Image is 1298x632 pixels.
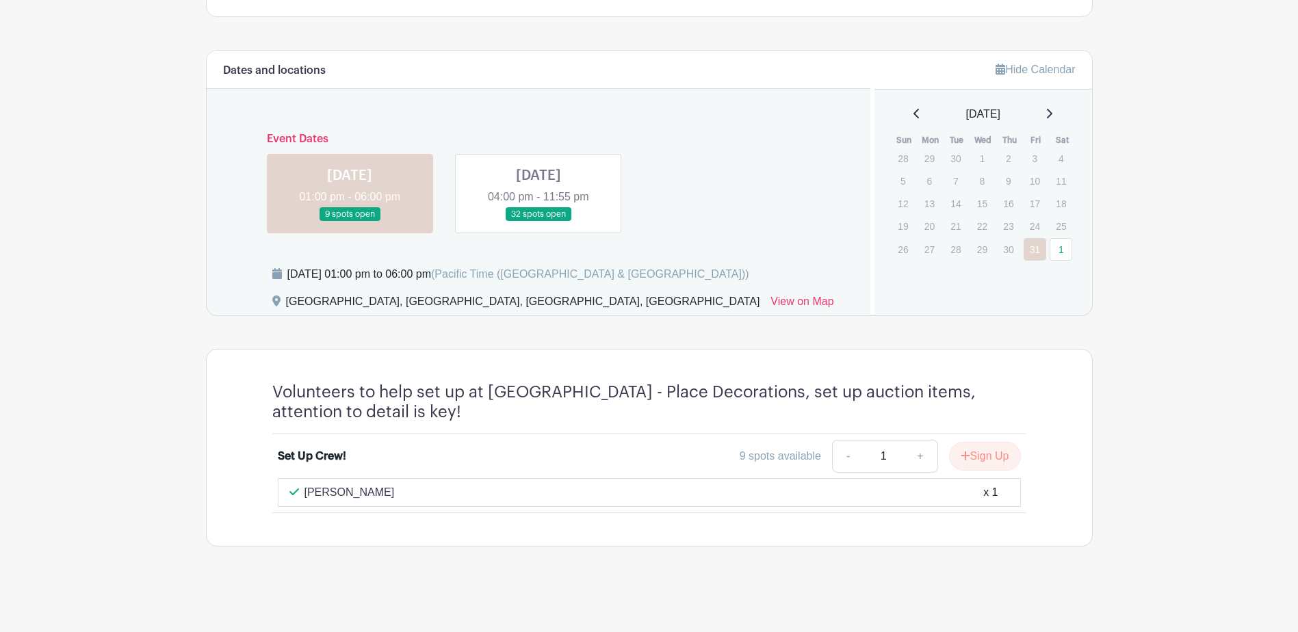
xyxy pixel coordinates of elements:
[740,448,821,464] div: 9 spots available
[944,193,967,214] p: 14
[287,266,749,282] div: [DATE] 01:00 pm to 06:00 pm
[971,239,994,260] p: 29
[903,440,937,473] a: +
[918,215,941,237] p: 20
[1024,193,1046,214] p: 17
[1050,148,1072,169] p: 4
[431,268,749,280] span: (Pacific Time ([GEOGRAPHIC_DATA] & [GEOGRAPHIC_DATA]))
[997,215,1020,237] p: 23
[892,239,914,260] p: 26
[944,215,967,237] p: 21
[944,133,970,147] th: Tue
[1050,193,1072,214] p: 18
[970,133,997,147] th: Wed
[1050,170,1072,192] p: 11
[1024,148,1046,169] p: 3
[997,193,1020,214] p: 16
[278,448,346,464] div: Set Up Crew!
[832,440,864,473] a: -
[770,293,833,315] a: View on Map
[1024,215,1046,237] p: 24
[971,193,994,214] p: 15
[971,170,994,192] p: 8
[892,170,914,192] p: 5
[1024,170,1046,192] p: 10
[944,239,967,260] p: 28
[1049,133,1076,147] th: Sat
[1024,238,1046,261] a: 31
[918,193,941,214] p: 13
[892,215,914,237] p: 19
[983,484,998,501] div: x 1
[272,382,1026,422] h4: Volunteers to help set up at [GEOGRAPHIC_DATA] - Place Decorations, set up auction items, attenti...
[223,64,326,77] h6: Dates and locations
[996,64,1075,75] a: Hide Calendar
[966,106,1000,122] span: [DATE]
[918,148,941,169] p: 29
[949,442,1021,471] button: Sign Up
[1050,215,1072,237] p: 25
[944,170,967,192] p: 7
[997,170,1020,192] p: 9
[892,193,914,214] p: 12
[997,148,1020,169] p: 2
[892,148,914,169] p: 28
[944,148,967,169] p: 30
[1023,133,1050,147] th: Fri
[997,239,1020,260] p: 30
[304,484,395,501] p: [PERSON_NAME]
[918,239,941,260] p: 27
[918,133,944,147] th: Mon
[996,133,1023,147] th: Thu
[1050,238,1072,261] a: 1
[286,293,760,315] div: [GEOGRAPHIC_DATA], [GEOGRAPHIC_DATA], [GEOGRAPHIC_DATA], [GEOGRAPHIC_DATA]
[918,170,941,192] p: 6
[971,148,994,169] p: 1
[256,133,822,146] h6: Event Dates
[891,133,918,147] th: Sun
[971,215,994,237] p: 22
